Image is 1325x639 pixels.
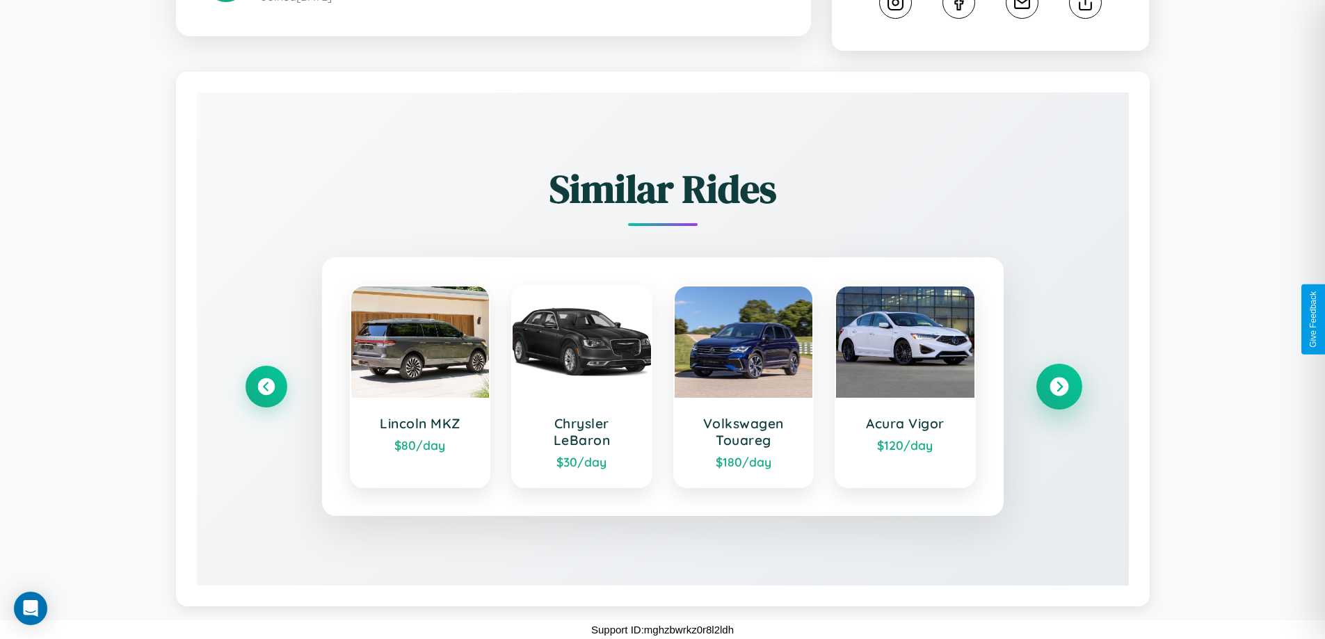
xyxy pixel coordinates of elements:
[835,285,976,488] a: Acura Vigor$120/day
[591,620,734,639] p: Support ID: mghzbwrkz0r8l2ldh
[246,162,1080,216] h2: Similar Rides
[850,415,961,432] h3: Acura Vigor
[673,285,814,488] a: Volkswagen Touareg$180/day
[527,454,637,469] div: $ 30 /day
[365,437,476,453] div: $ 80 /day
[527,415,637,448] h3: Chrysler LeBaron
[350,285,491,488] a: Lincoln MKZ$80/day
[850,437,961,453] div: $ 120 /day
[14,592,47,625] div: Open Intercom Messenger
[511,285,652,488] a: Chrysler LeBaron$30/day
[689,454,799,469] div: $ 180 /day
[365,415,476,432] h3: Lincoln MKZ
[1308,291,1318,348] div: Give Feedback
[689,415,799,448] h3: Volkswagen Touareg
